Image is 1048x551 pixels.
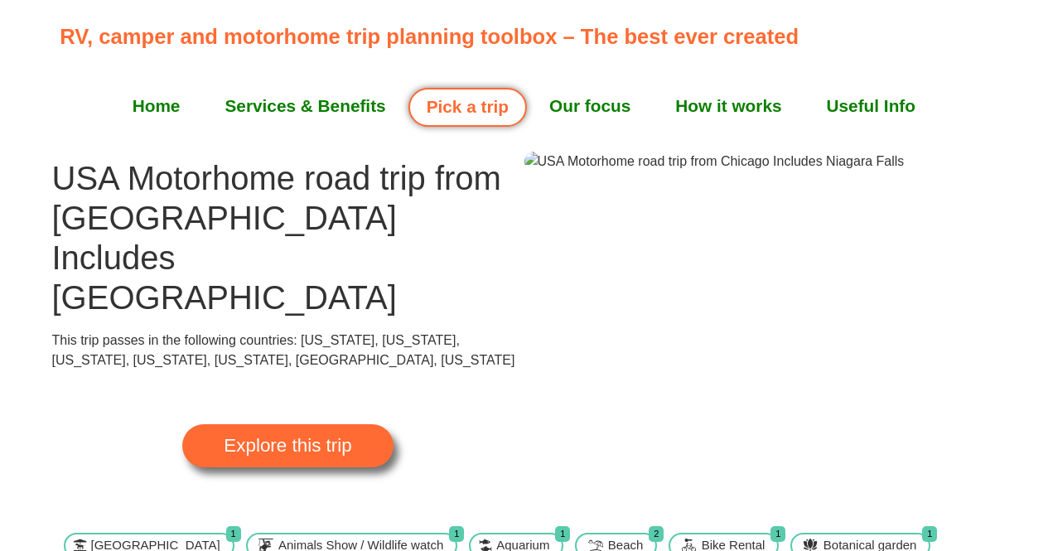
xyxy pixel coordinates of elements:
[60,21,997,52] p: RV, camper and motorhome trip planning toolbox – The best ever created
[649,526,664,542] span: 2
[60,85,988,127] nav: Menu
[224,437,351,455] span: Explore this trip
[653,85,804,127] a: How it works
[202,85,408,127] a: Services & Benefits
[52,158,524,317] h1: USA Motorhome road trip from [GEOGRAPHIC_DATA] Includes [GEOGRAPHIC_DATA]
[527,85,653,127] a: Our focus
[524,152,905,172] img: USA Motorhome road trip from Chicago Includes Niagara Falls
[52,333,515,367] span: This trip passes in the following countries: [US_STATE], [US_STATE], [US_STATE], [US_STATE], [US_...
[408,88,527,127] a: Pick a trip
[770,526,785,542] span: 1
[922,526,937,542] span: 1
[804,85,938,127] a: Useful Info
[226,526,241,542] span: 1
[182,424,393,467] a: Explore this trip
[449,526,464,542] span: 1
[555,526,570,542] span: 1
[110,85,203,127] a: Home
